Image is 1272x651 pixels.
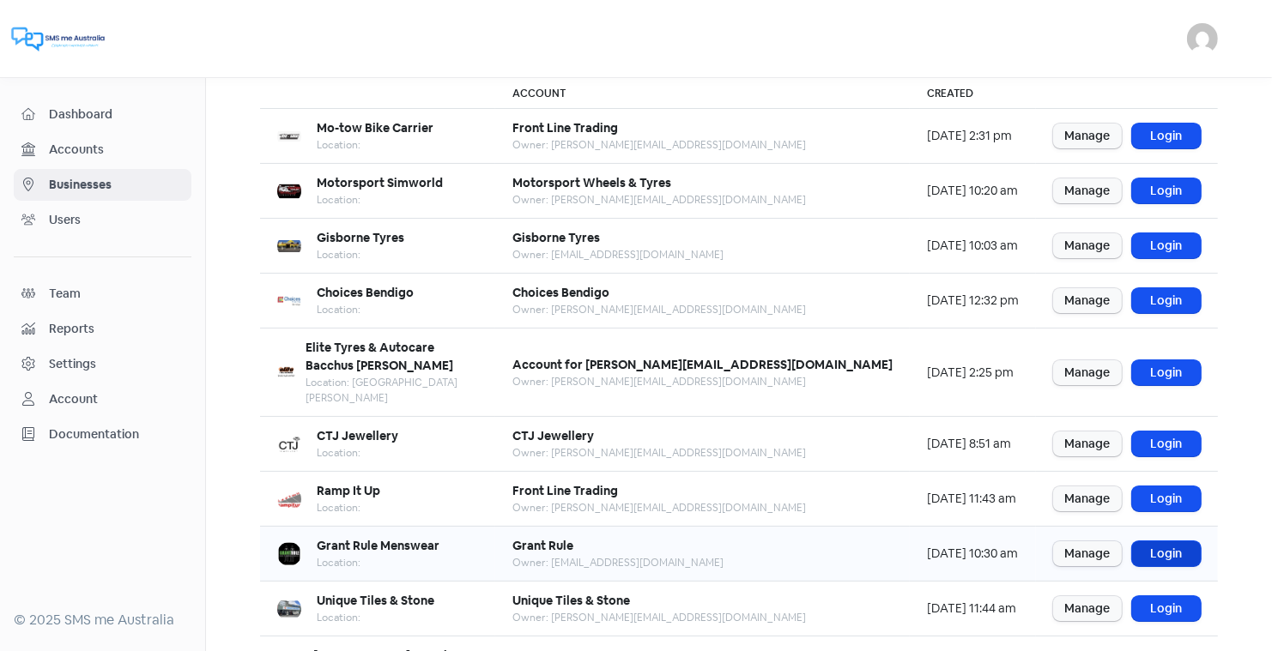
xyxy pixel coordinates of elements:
div: Owner: [PERSON_NAME][EMAIL_ADDRESS][DOMAIN_NAME] [512,610,806,625]
div: [DATE] 11:43 am [927,490,1019,508]
span: Reports [49,320,184,338]
b: CTJ Jewellery [512,428,594,443]
div: Location: [GEOGRAPHIC_DATA][PERSON_NAME] [306,375,478,406]
th: Created [910,79,1036,109]
div: Owner: [PERSON_NAME][EMAIL_ADDRESS][DOMAIN_NAME] [512,137,806,153]
th: Account [495,79,910,109]
span: Users [49,211,184,229]
div: [DATE] 10:30 am [927,545,1019,563]
div: [DATE] 8:51 am [927,435,1019,453]
a: Accounts [14,134,191,166]
b: Elite Tyres & Autocare Bacchus [PERSON_NAME] [306,340,453,373]
a: Login [1132,486,1201,511]
div: Location: [317,302,414,317]
a: Login [1132,360,1201,385]
b: Ramp It Up [317,483,380,498]
div: Owner: [PERSON_NAME][EMAIL_ADDRESS][DOMAIN_NAME] [512,445,806,461]
a: Login [1132,431,1201,456]
img: 35f4c1ad-4f2e-48ad-ab30-5155fdf70f3d-250x250.png [277,487,301,511]
img: f04f9500-df2d-4bc6-9216-70fe99c8ada6-250x250.png [277,179,301,203]
div: [DATE] 2:31 pm [927,127,1019,145]
div: [DATE] 2:25 pm [927,364,1019,382]
div: Location: [317,610,434,625]
span: Dashboard [49,105,184,124]
div: Owner: [PERSON_NAME][EMAIL_ADDRESS][DOMAIN_NAME] [512,302,806,317]
a: Manage [1053,233,1122,258]
b: Front Line Trading [512,483,618,498]
div: Location: [317,192,443,208]
b: Grant Rule Menswear [317,538,439,553]
b: Unique Tiles & Stone [317,593,434,608]
div: [DATE] 12:32 pm [927,292,1019,310]
img: 052dc0f5-0326-4f27-ad8e-36ef436f33b3-250x250.png [277,597,301,621]
div: Owner: [PERSON_NAME][EMAIL_ADDRESS][DOMAIN_NAME] [512,500,806,515]
img: 66d538de-5a83-4c3b-bc95-2d621ac501ae-250x250.png [277,360,295,384]
b: Grant Rule [512,538,573,553]
b: Choices Bendigo [512,285,609,300]
div: © 2025 SMS me Australia [14,610,191,630]
a: Login [1132,596,1201,621]
a: Documentation [14,419,191,450]
b: Choices Bendigo [317,285,414,300]
div: Settings [49,355,96,373]
b: CTJ Jewellery [317,428,398,443]
a: Manage [1053,596,1122,621]
a: Reports [14,313,191,345]
span: Businesses [49,176,184,194]
b: Motorsport Wheels & Tyres [512,175,671,190]
img: fe3a614c-30e4-438f-9f59-e4c543db84eb-250x250.png [277,124,301,148]
div: Owner: [EMAIL_ADDRESS][DOMAIN_NAME] [512,247,724,262]
div: Location: [317,445,398,461]
div: Location: [317,500,380,515]
b: Front Line Trading [512,120,618,136]
a: Manage [1053,541,1122,566]
b: Gisborne Tyres [512,230,600,245]
a: Manage [1053,288,1122,313]
a: Manage [1053,124,1122,148]
img: 7be11b49-75b7-437a-b653-4ef32f684f53-250x250.png [277,432,301,456]
a: Login [1132,233,1201,258]
div: Location: [317,555,439,570]
img: 0e827074-2277-4e51-9f29-4863781f49ff-250x250.png [277,289,301,313]
a: Users [14,204,191,236]
a: Login [1132,288,1201,313]
b: Account for [PERSON_NAME][EMAIL_ADDRESS][DOMAIN_NAME] [512,357,893,372]
a: Dashboard [14,99,191,130]
div: [DATE] 10:03 am [927,237,1019,255]
span: Accounts [49,141,184,159]
img: 4a6b15b7-8deb-4f81-962f-cd6db14835d5-250x250.png [277,542,301,566]
a: Settings [14,348,191,380]
div: Owner: [PERSON_NAME][EMAIL_ADDRESS][DOMAIN_NAME] [512,374,893,389]
a: Login [1132,124,1201,148]
div: Account [49,390,98,408]
div: [DATE] 11:44 am [927,600,1019,618]
a: Login [1132,178,1201,203]
b: Unique Tiles & Stone [512,593,630,608]
b: Gisborne Tyres [317,230,404,245]
img: User [1187,23,1218,54]
a: Account [14,383,191,415]
b: Motorsport Simworld [317,175,443,190]
a: Manage [1053,178,1122,203]
a: Businesses [14,169,191,201]
div: Location: [317,247,404,262]
div: [DATE] 10:20 am [927,182,1019,200]
img: 63d568eb-2aa7-4a3e-ac80-3fa331f9deb7-250x250.png [277,234,301,258]
span: Documentation [49,425,184,443]
div: Owner: [PERSON_NAME][EMAIL_ADDRESS][DOMAIN_NAME] [512,192,806,208]
a: Manage [1053,360,1122,385]
a: Manage [1053,431,1122,456]
div: Location: [317,137,433,153]
div: Owner: [EMAIL_ADDRESS][DOMAIN_NAME] [512,555,724,570]
a: Team [14,278,191,310]
a: Login [1132,541,1201,566]
span: Team [49,285,184,303]
a: Manage [1053,486,1122,511]
b: Mo-tow Bike Carrier [317,120,433,136]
